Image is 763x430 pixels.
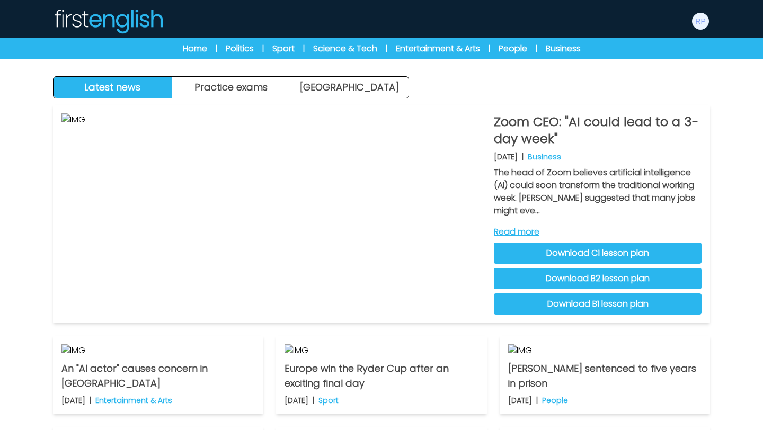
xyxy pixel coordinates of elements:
[318,395,339,406] p: Sport
[313,42,377,55] a: Science & Tech
[303,43,305,54] span: |
[396,42,480,55] a: Entertainment & Arts
[500,336,710,414] a: IMG [PERSON_NAME] sentenced to five years in prison [DATE] | People
[53,8,163,34] img: Logo
[285,361,478,391] p: Europe win the Ryder Cup after an exciting final day
[290,77,409,98] a: [GEOGRAPHIC_DATA]
[183,42,207,55] a: Home
[226,42,254,55] a: Politics
[494,268,702,289] a: Download B2 lesson plan
[528,151,561,162] p: Business
[536,395,538,406] b: |
[313,395,314,406] b: |
[489,43,490,54] span: |
[542,395,568,406] p: People
[494,113,702,147] p: Zoom CEO: "AI could lead to a 3-day week"
[61,395,85,406] p: [DATE]
[494,226,702,238] a: Read more
[216,43,217,54] span: |
[508,344,702,357] img: IMG
[61,344,255,357] img: IMG
[90,395,91,406] b: |
[61,113,485,315] img: IMG
[494,293,702,315] a: Download B1 lesson plan
[272,42,295,55] a: Sport
[61,361,255,391] p: An "AI actor" causes concern in [GEOGRAPHIC_DATA]
[508,395,532,406] p: [DATE]
[54,77,172,98] button: Latest news
[536,43,537,54] span: |
[494,151,518,162] p: [DATE]
[522,151,524,162] b: |
[499,42,527,55] a: People
[262,43,264,54] span: |
[546,42,581,55] a: Business
[95,395,172,406] p: Entertainment & Arts
[53,336,263,414] a: IMG An "AI actor" causes concern in [GEOGRAPHIC_DATA] [DATE] | Entertainment & Arts
[692,13,709,30] img: Rossella Pichichero
[285,395,308,406] p: [DATE]
[508,361,702,391] p: [PERSON_NAME] sentenced to five years in prison
[494,243,702,264] a: Download C1 lesson plan
[494,166,702,217] p: The head of Zoom believes artificial intelligence (AI) could soon transform the traditional worki...
[386,43,387,54] span: |
[285,344,478,357] img: IMG
[172,77,291,98] button: Practice exams
[276,336,486,414] a: IMG Europe win the Ryder Cup after an exciting final day [DATE] | Sport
